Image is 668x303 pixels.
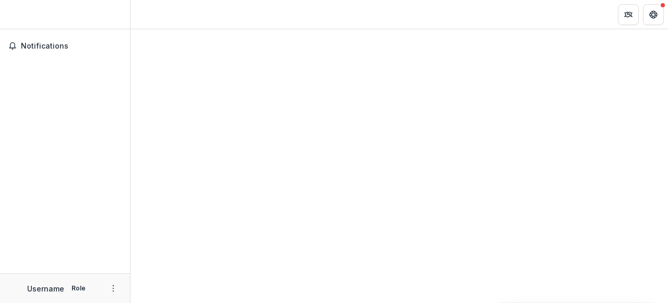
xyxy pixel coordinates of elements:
[27,283,64,294] p: Username
[4,38,126,54] button: Notifications
[21,42,122,51] span: Notifications
[618,4,639,25] button: Partners
[107,282,120,295] button: More
[68,284,89,293] p: Role
[643,4,664,25] button: Get Help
